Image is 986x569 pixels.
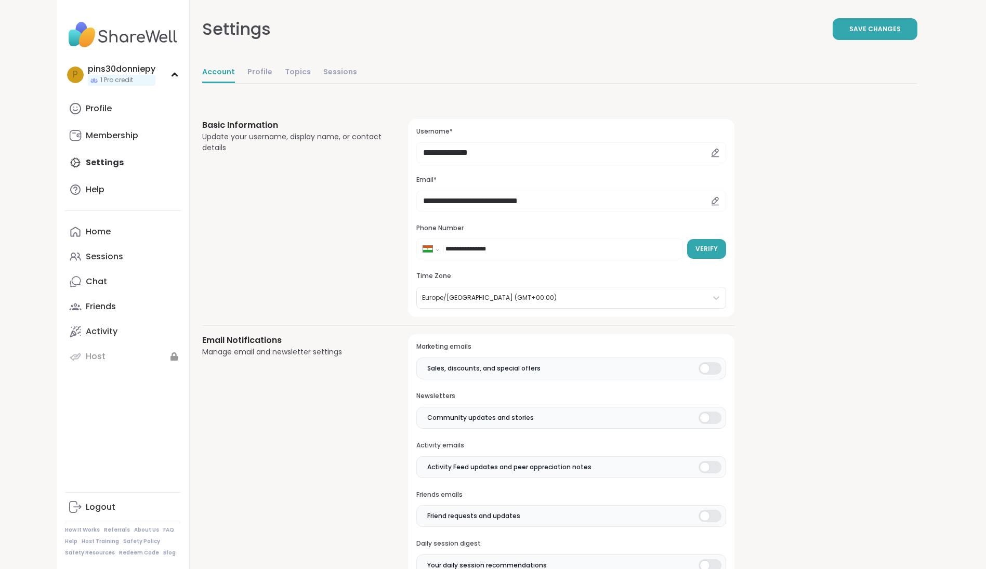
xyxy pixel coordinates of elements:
a: Activity [65,319,181,344]
a: Blog [163,549,176,557]
div: Help [86,184,104,195]
button: Verify [687,239,726,259]
a: Sessions [65,244,181,269]
a: Safety Policy [123,538,160,545]
a: Chat [65,269,181,294]
div: Activity [86,326,117,337]
span: Activity Feed updates and peer appreciation notes [427,462,591,472]
img: ShareWell Nav Logo [65,17,181,53]
div: Update your username, display name, or contact details [202,131,384,153]
div: Friends [86,301,116,312]
span: p [73,68,78,82]
div: Settings [202,17,271,42]
a: Help [65,177,181,202]
a: Membership [65,123,181,148]
h3: Basic Information [202,119,384,131]
a: Profile [247,62,272,83]
a: How It Works [65,526,100,534]
a: Logout [65,495,181,520]
h3: Email Notifications [202,334,384,347]
span: Community updates and stories [427,413,534,422]
div: Sessions [86,251,123,262]
span: Save Changes [849,24,901,34]
a: Topics [285,62,311,83]
button: Save Changes [833,18,917,40]
a: Profile [65,96,181,121]
h3: Phone Number [416,224,726,233]
div: Home [86,226,111,237]
span: Friend requests and updates [427,511,520,521]
h3: Friends emails [416,491,726,499]
a: Account [202,62,235,83]
div: Chat [86,276,107,287]
div: Membership [86,130,138,141]
div: Profile [86,103,112,114]
a: About Us [134,526,159,534]
a: Friends [65,294,181,319]
h3: Daily session digest [416,539,726,548]
h3: Time Zone [416,272,726,281]
a: Home [65,219,181,244]
div: pins30donniepy [88,63,155,75]
h3: Email* [416,176,726,184]
a: Sessions [323,62,357,83]
span: Sales, discounts, and special offers [427,364,541,373]
a: FAQ [163,526,174,534]
a: Referrals [104,526,130,534]
a: Help [65,538,77,545]
span: Verify [695,244,718,254]
h3: Username* [416,127,726,136]
h3: Newsletters [416,392,726,401]
div: Host [86,351,106,362]
span: 1 Pro credit [100,76,133,85]
div: Logout [86,501,115,513]
h3: Marketing emails [416,342,726,351]
a: Safety Resources [65,549,115,557]
a: Redeem Code [119,549,159,557]
a: Host Training [82,538,119,545]
a: Host [65,344,181,369]
h3: Activity emails [416,441,726,450]
div: Manage email and newsletter settings [202,347,384,358]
